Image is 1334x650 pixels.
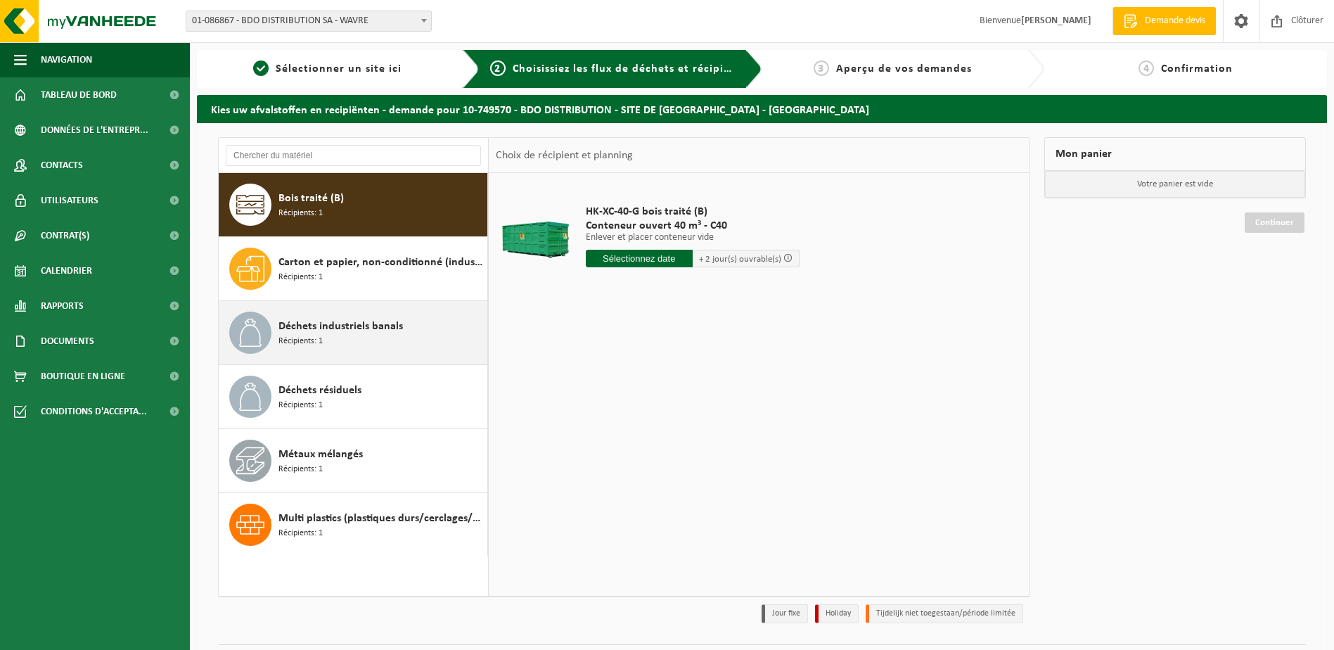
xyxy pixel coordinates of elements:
[489,138,640,173] div: Choix de récipient et planning
[278,271,323,284] span: Récipients: 1
[866,604,1023,623] li: Tijdelijk niet toegestaan/période limitée
[762,604,808,623] li: Jour fixe
[41,218,89,253] span: Contrat(s)
[41,77,117,113] span: Tableau de bord
[41,113,148,148] span: Données de l'entrepr...
[278,318,403,335] span: Déchets industriels banals
[219,173,488,237] button: Bois traité (B) Récipients: 1
[586,205,800,219] span: HK-XC-40-G bois traité (B)
[204,60,451,77] a: 1Sélectionner un site ici
[278,382,361,399] span: Déchets résiduels
[219,301,488,365] button: Déchets industriels banals Récipients: 1
[1021,15,1091,26] strong: [PERSON_NAME]
[278,527,323,540] span: Récipients: 1
[513,63,747,75] span: Choisissiez les flux de déchets et récipients
[219,237,488,301] button: Carton et papier, non-conditionné (industriel) Récipients: 1
[278,463,323,476] span: Récipients: 1
[41,288,84,324] span: Rapports
[219,493,488,556] button: Multi plastics (plastiques durs/cerclages/EPS/film naturel/film mélange/PMC) Récipients: 1
[1044,137,1306,171] div: Mon panier
[41,324,94,359] span: Documents
[41,359,125,394] span: Boutique en ligne
[814,60,829,76] span: 3
[836,63,972,75] span: Aperçu de vos demandes
[197,95,1327,122] h2: Kies uw afvalstoffen en recipiënten - demande pour 10-749570 - BDO DISTRIBUTION - SITE DE [GEOGRA...
[699,255,781,264] span: + 2 jour(s) ouvrable(s)
[1161,63,1233,75] span: Confirmation
[226,145,481,166] input: Chercher du matériel
[41,148,83,183] span: Contacts
[219,365,488,429] button: Déchets résiduels Récipients: 1
[278,446,363,463] span: Métaux mélangés
[41,253,92,288] span: Calendrier
[278,190,344,207] span: Bois traité (B)
[1045,171,1305,198] p: Votre panier est vide
[586,219,800,233] span: Conteneur ouvert 40 m³ - C40
[278,510,484,527] span: Multi plastics (plastiques durs/cerclages/EPS/film naturel/film mélange/PMC)
[41,394,147,429] span: Conditions d'accepta...
[278,335,323,348] span: Récipients: 1
[41,42,92,77] span: Navigation
[1141,14,1209,28] span: Demande devis
[1139,60,1154,76] span: 4
[278,254,484,271] span: Carton et papier, non-conditionné (industriel)
[490,60,506,76] span: 2
[219,429,488,493] button: Métaux mélangés Récipients: 1
[586,250,693,267] input: Sélectionnez date
[253,60,269,76] span: 1
[186,11,431,31] span: 01-086867 - BDO DISTRIBUTION SA - WAVRE
[815,604,859,623] li: Holiday
[1245,212,1304,233] a: Continuer
[278,399,323,412] span: Récipients: 1
[278,207,323,220] span: Récipients: 1
[586,233,800,243] p: Enlever et placer conteneur vide
[41,183,98,218] span: Utilisateurs
[276,63,402,75] span: Sélectionner un site ici
[186,11,432,32] span: 01-086867 - BDO DISTRIBUTION SA - WAVRE
[1112,7,1216,35] a: Demande devis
